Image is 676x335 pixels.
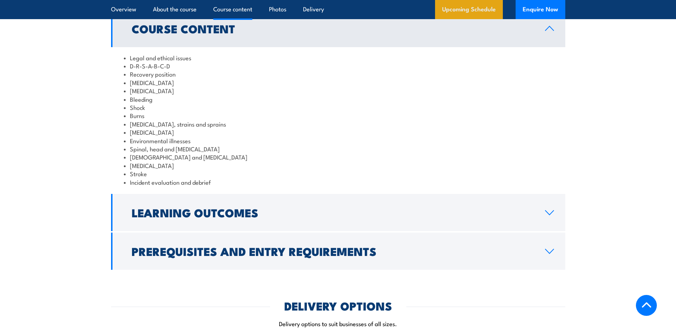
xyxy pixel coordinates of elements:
[111,10,565,47] a: Course Content
[132,23,534,33] h2: Course Content
[111,319,565,328] p: Delivery options to suit businesses of all sizes.
[111,233,565,270] a: Prerequisites and Entry Requirements
[124,70,553,78] li: Recovery position
[132,246,534,256] h2: Prerequisites and Entry Requirements
[124,178,553,186] li: Incident evaluation and debrief
[124,103,553,111] li: Shock
[124,54,553,62] li: Legal and ethical issues
[124,78,553,86] li: [MEDICAL_DATA]
[124,86,553,95] li: [MEDICAL_DATA]
[124,62,553,70] li: D-R-S-A-B-C-D
[124,111,553,119] li: Burns
[111,194,565,231] a: Learning Outcomes
[124,95,553,103] li: Bleeding
[124,136,553,145] li: Environmental illnesses
[124,120,553,128] li: [MEDICAL_DATA], strains and sprains
[124,169,553,178] li: Stroke
[124,153,553,161] li: [DEMOGRAPHIC_DATA] and [MEDICAL_DATA]
[124,145,553,153] li: Spinal, head and [MEDICAL_DATA]
[124,161,553,169] li: [MEDICAL_DATA]
[284,301,392,311] h2: DELIVERY OPTIONS
[132,207,534,217] h2: Learning Outcomes
[124,128,553,136] li: [MEDICAL_DATA]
